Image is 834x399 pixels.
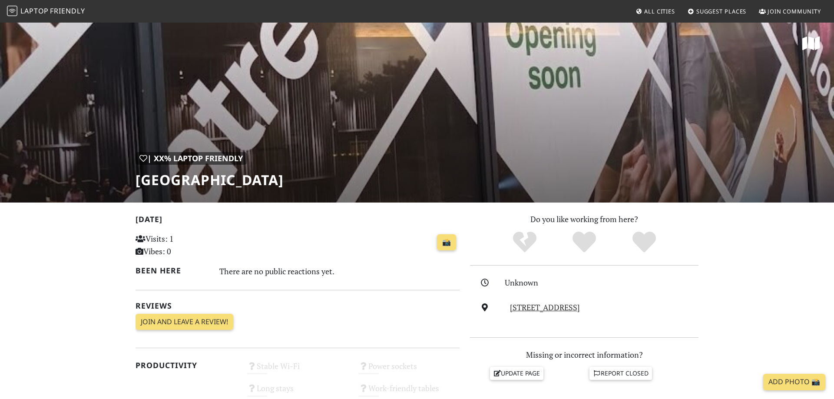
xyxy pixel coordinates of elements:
div: Yes [554,230,614,254]
a: Report closed [589,367,652,380]
span: Friendly [50,6,85,16]
div: No [495,230,555,254]
h1: [GEOGRAPHIC_DATA] [136,172,284,188]
span: All Cities [644,7,675,15]
h2: [DATE] [136,215,460,227]
h2: Productivity [136,361,237,370]
h2: Been here [136,266,209,275]
p: Visits: 1 Vibes: 0 [136,233,237,258]
a: All Cities [632,3,678,19]
p: Missing or incorrect information? [470,349,698,361]
img: LaptopFriendly [7,6,17,16]
a: Add Photo 📸 [763,374,825,390]
span: Suggest Places [696,7,747,15]
div: | XX% Laptop Friendly [136,152,247,165]
a: [STREET_ADDRESS] [510,302,580,313]
div: Definitely! [614,230,674,254]
a: Update page [490,367,544,380]
span: Join Community [768,7,821,15]
a: Join Community [755,3,824,19]
a: Join and leave a review! [136,314,233,330]
a: 📸 [437,234,456,251]
a: LaptopFriendly LaptopFriendly [7,4,85,19]
a: Suggest Places [684,3,750,19]
p: Do you like working from here? [470,213,698,226]
h2: Reviews [136,301,460,310]
span: Laptop [20,6,49,16]
div: Stable Wi-Fi [242,359,354,381]
div: Unknown [505,276,704,289]
div: There are no public reactions yet. [219,264,460,278]
div: Power sockets [353,359,465,381]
